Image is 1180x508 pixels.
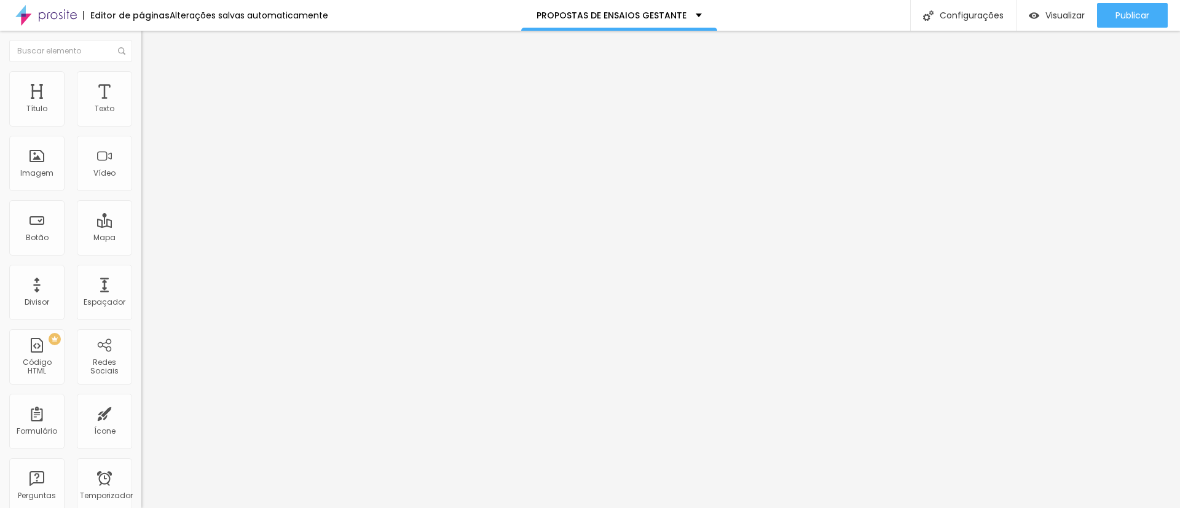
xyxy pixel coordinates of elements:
font: Código HTML [23,357,52,376]
input: Buscar elemento [9,40,132,62]
font: Divisor [25,297,49,307]
font: Publicar [1115,9,1149,21]
font: Alterações salvas automaticamente [170,9,328,21]
font: Mapa [93,232,116,243]
font: Vídeo [93,168,116,178]
font: Perguntas [18,490,56,501]
font: Imagem [20,168,53,178]
font: Temporizador [80,490,133,501]
button: Publicar [1097,3,1168,28]
button: Visualizar [1017,3,1097,28]
iframe: Editor [141,31,1180,508]
font: Título [26,103,47,114]
font: Visualizar [1045,9,1085,21]
font: Espaçador [84,297,125,307]
font: Texto [95,103,114,114]
font: Configurações [940,9,1004,21]
img: Ícone [923,10,934,21]
font: Ícone [94,426,116,436]
font: Editor de páginas [90,9,170,21]
img: Ícone [118,47,125,55]
font: Redes Sociais [90,357,119,376]
font: Botão [26,232,49,243]
font: PROPOSTAS DE ENSAIOS GESTANTE [537,9,686,21]
font: Formulário [17,426,57,436]
img: view-1.svg [1029,10,1039,21]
